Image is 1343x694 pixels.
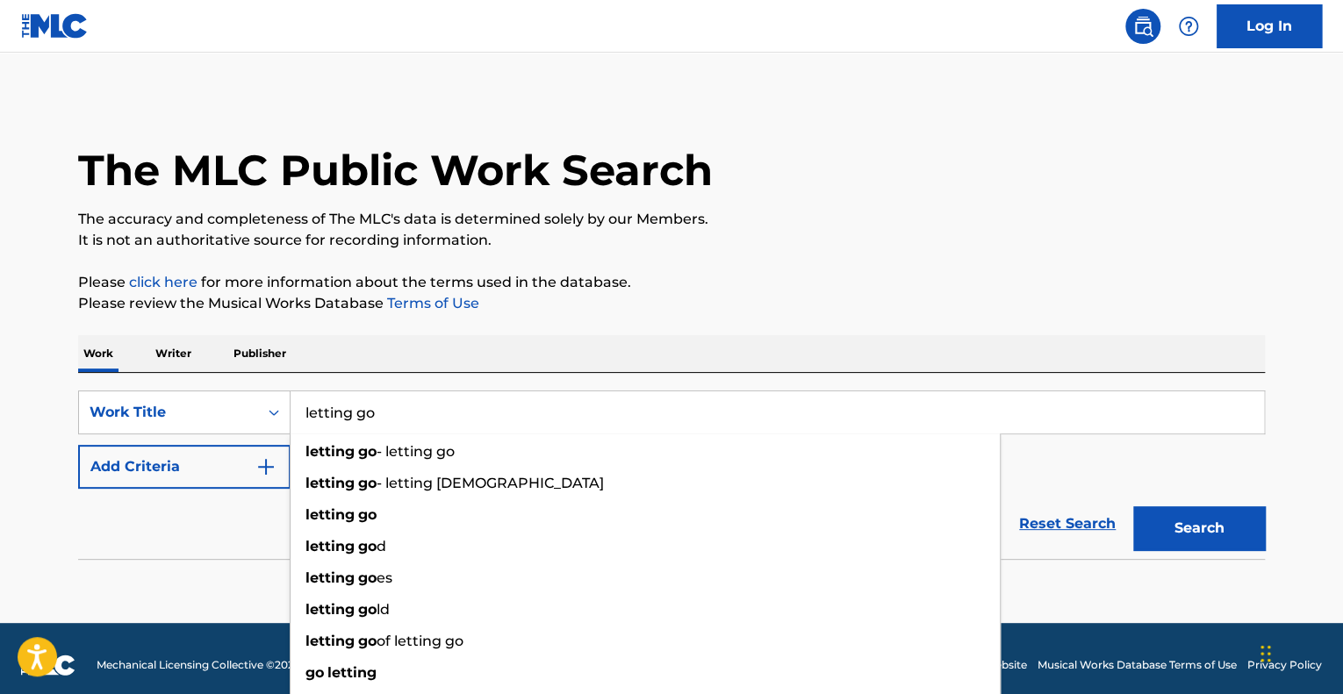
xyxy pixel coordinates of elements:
div: Drag [1260,627,1271,680]
div: Work Title [90,402,248,423]
a: Log In [1217,4,1322,48]
a: click here [129,274,197,290]
a: Reset Search [1010,504,1124,543]
span: es [377,569,392,586]
strong: go [358,569,377,586]
strong: go [358,443,377,460]
a: Public Search [1125,9,1160,44]
p: It is not an authoritative source for recording information. [78,230,1265,251]
strong: letting [305,443,355,460]
img: 9d2ae6d4665cec9f34b9.svg [255,456,276,477]
a: Musical Works Database Terms of Use [1038,657,1237,673]
img: MLC Logo [21,13,89,39]
strong: go [358,475,377,491]
strong: go [358,601,377,618]
strong: go [358,538,377,554]
strong: letting [305,601,355,618]
strong: letting [305,633,355,649]
h1: The MLC Public Work Search [78,144,713,197]
strong: go [358,506,377,523]
span: ld [377,601,390,618]
p: Please review the Musical Works Database [78,293,1265,314]
strong: letting [305,569,355,586]
div: Help [1171,9,1206,44]
strong: letting [305,475,355,491]
p: Publisher [228,335,291,372]
iframe: Chat Widget [1255,610,1343,694]
strong: go [305,664,324,681]
a: Privacy Policy [1247,657,1322,673]
span: - letting go [377,443,455,460]
img: search [1132,16,1153,37]
img: help [1178,16,1199,37]
a: Terms of Use [384,295,479,311]
button: Search [1133,506,1265,550]
strong: go [358,633,377,649]
p: Work [78,335,118,372]
button: Add Criteria [78,445,291,489]
span: Mechanical Licensing Collective © 2025 [97,657,300,673]
strong: letting [305,538,355,554]
form: Search Form [78,390,1265,559]
span: - letting [DEMOGRAPHIC_DATA] [377,475,604,491]
strong: letting [327,664,377,681]
span: of letting go [377,633,463,649]
strong: letting [305,506,355,523]
p: The accuracy and completeness of The MLC's data is determined solely by our Members. [78,209,1265,230]
p: Writer [150,335,197,372]
p: Please for more information about the terms used in the database. [78,272,1265,293]
span: d [377,538,386,554]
